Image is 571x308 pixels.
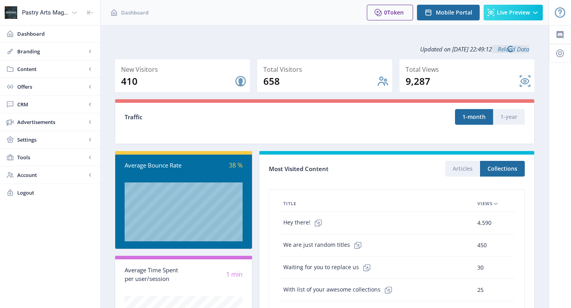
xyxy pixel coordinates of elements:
span: Logout [17,189,94,197]
span: 30 [477,263,484,272]
span: 4,590 [477,218,491,228]
div: 9,287 [406,75,519,87]
span: CRM [17,100,86,108]
span: Dashboard [121,9,149,16]
span: We are just random titles [283,237,366,253]
span: Title [283,199,296,208]
span: Waiting for you to replace us [283,260,375,275]
div: 658 [263,75,377,87]
span: With list of your awesome collections [283,282,396,298]
button: 1-month [455,109,493,125]
span: Branding [17,47,86,55]
div: Average Time Spent per user/session [125,266,183,283]
div: Pastry Arts Magazine [22,4,68,21]
div: 410 [121,75,234,87]
div: Total Visitors [263,64,389,75]
span: Token [387,9,404,16]
span: Views [477,199,493,208]
button: 0Token [367,5,413,20]
button: 1-year [493,109,525,125]
span: Tools [17,153,86,161]
span: Account [17,171,86,179]
div: New Visitors [121,64,247,75]
div: Most Visited Content [269,163,397,175]
span: Hey there! [283,215,326,231]
span: Mobile Portal [436,9,472,16]
div: Traffic [125,113,325,122]
img: properties.app_icon.png [5,6,17,19]
button: Mobile Portal [417,5,480,20]
button: Live Preview [484,5,543,20]
div: 1 min [183,270,242,279]
span: Live Preview [497,9,530,16]
button: Collections [480,161,525,177]
div: Average Bounce Rate [125,161,183,170]
div: Updated on [DATE] 22:49:12 [114,39,535,59]
span: Settings [17,136,86,144]
button: Articles [445,161,480,177]
span: Dashboard [17,30,94,38]
span: 25 [477,285,484,295]
span: Content [17,65,86,73]
span: Advertisements [17,118,86,126]
span: 38 % [229,161,243,169]
a: Reload Data [492,45,529,53]
div: Total Views [406,64,531,75]
span: Offers [17,83,86,91]
span: 450 [477,241,487,250]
